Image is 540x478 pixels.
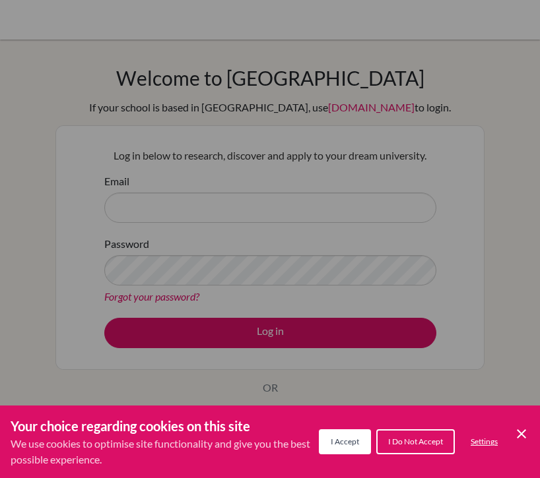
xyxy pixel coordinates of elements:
[319,429,371,454] button: I Accept
[471,436,498,446] span: Settings
[331,436,359,446] span: I Accept
[11,436,319,467] p: We use cookies to optimise site functionality and give you the best possible experience.
[11,416,319,436] h3: Your choice regarding cookies on this site
[376,429,455,454] button: I Do Not Accept
[460,431,508,453] button: Settings
[514,426,529,442] button: Save and close
[388,436,443,446] span: I Do Not Accept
